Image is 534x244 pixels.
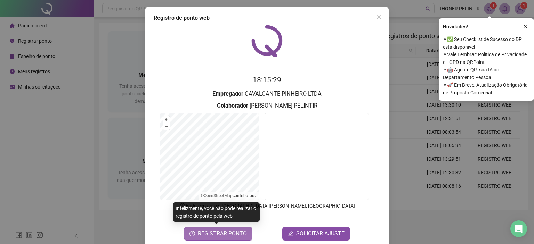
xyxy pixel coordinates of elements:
button: REGISTRAR PONTO [184,227,252,241]
strong: Colaborador [217,102,248,109]
div: Registro de ponto web [154,14,380,22]
span: close [523,24,528,29]
span: REGISTRAR PONTO [198,229,247,238]
div: Open Intercom Messenger [510,220,527,237]
span: ⚬ 🤖 Agente QR: sua IA no Departamento Pessoal [443,66,530,81]
h3: : [PERSON_NAME] PELINTIR [154,101,380,110]
span: ⚬ ✅ Seu Checklist de Sucesso do DP está disponível [443,35,530,51]
li: © contributors. [201,193,257,198]
div: Infelizmente, você não pode realizar o registro de ponto pela web [173,202,260,222]
button: editSOLICITAR AJUSTE [282,227,350,241]
a: OpenStreetMap [204,193,233,198]
span: ⚬ 🚀 Em Breve, Atualização Obrigatória de Proposta Comercial [443,81,530,96]
span: clock-circle [189,231,195,236]
button: Close [373,11,385,22]
button: – [163,123,170,130]
p: Endereço aprox. : [GEOGRAPHIC_DATA][PERSON_NAME], [GEOGRAPHIC_DATA] [154,202,380,210]
span: edit [288,231,293,236]
img: QRPoint [251,25,283,57]
span: Novidades ! [443,23,468,31]
button: + [163,116,170,123]
span: ⚬ Vale Lembrar: Política de Privacidade e LGPD na QRPoint [443,51,530,66]
time: 18:15:29 [253,76,281,84]
h3: : CAVALCANTE PINHEIRO LTDA [154,90,380,99]
span: close [376,14,382,19]
span: SOLICITAR AJUSTE [296,229,345,238]
strong: Empregador [212,91,243,97]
